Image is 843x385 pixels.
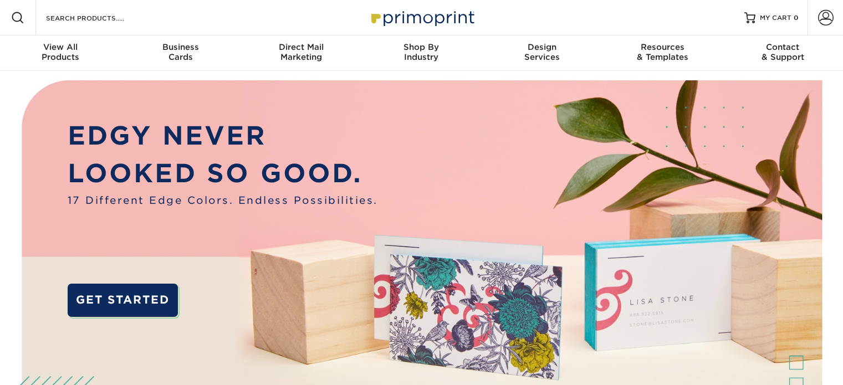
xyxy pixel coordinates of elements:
a: Contact& Support [723,35,843,71]
span: 17 Different Edge Colors. Endless Possibilities. [68,193,378,208]
img: Primoprint [366,6,477,29]
span: Business [120,42,241,52]
div: & Templates [602,42,722,62]
span: Shop By [361,42,482,52]
div: Marketing [241,42,361,62]
a: BusinessCards [120,35,241,71]
a: GET STARTED [68,284,178,317]
p: LOOKED SO GOOD. [68,155,378,192]
a: Shop ByIndustry [361,35,482,71]
span: Design [482,42,602,52]
span: 0 [794,14,799,22]
p: EDGY NEVER [68,117,378,155]
span: Contact [723,42,843,52]
span: Direct Mail [241,42,361,52]
a: Direct MailMarketing [241,35,361,71]
div: & Support [723,42,843,62]
span: MY CART [760,13,791,23]
div: Cards [120,42,241,62]
div: Services [482,42,602,62]
span: Resources [602,42,722,52]
input: SEARCH PRODUCTS..... [45,11,153,24]
a: DesignServices [482,35,602,71]
div: Industry [361,42,482,62]
a: Resources& Templates [602,35,722,71]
